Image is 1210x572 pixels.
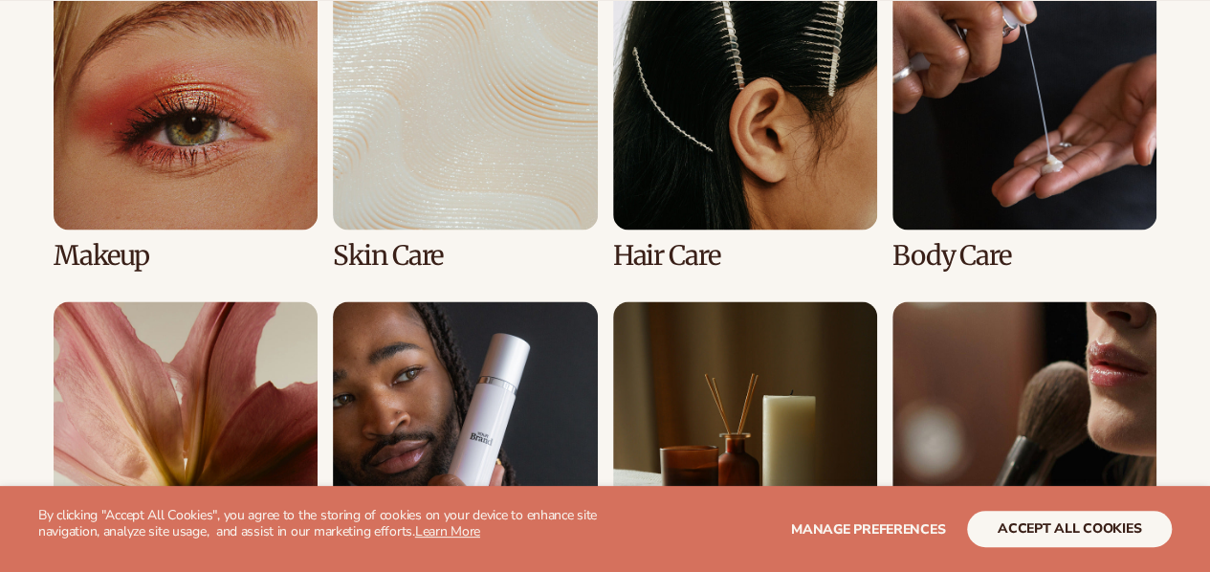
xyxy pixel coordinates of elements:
span: Manage preferences [791,520,945,539]
p: By clicking "Accept All Cookies", you agree to the storing of cookies on your device to enhance s... [38,508,605,540]
h3: Hair Care [613,241,877,271]
a: Learn More [415,522,480,540]
h3: Body Care [892,241,1156,271]
button: Manage preferences [791,511,945,547]
h3: Skin Care [333,241,597,271]
button: accept all cookies [967,511,1172,547]
h3: Makeup [54,241,318,271]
